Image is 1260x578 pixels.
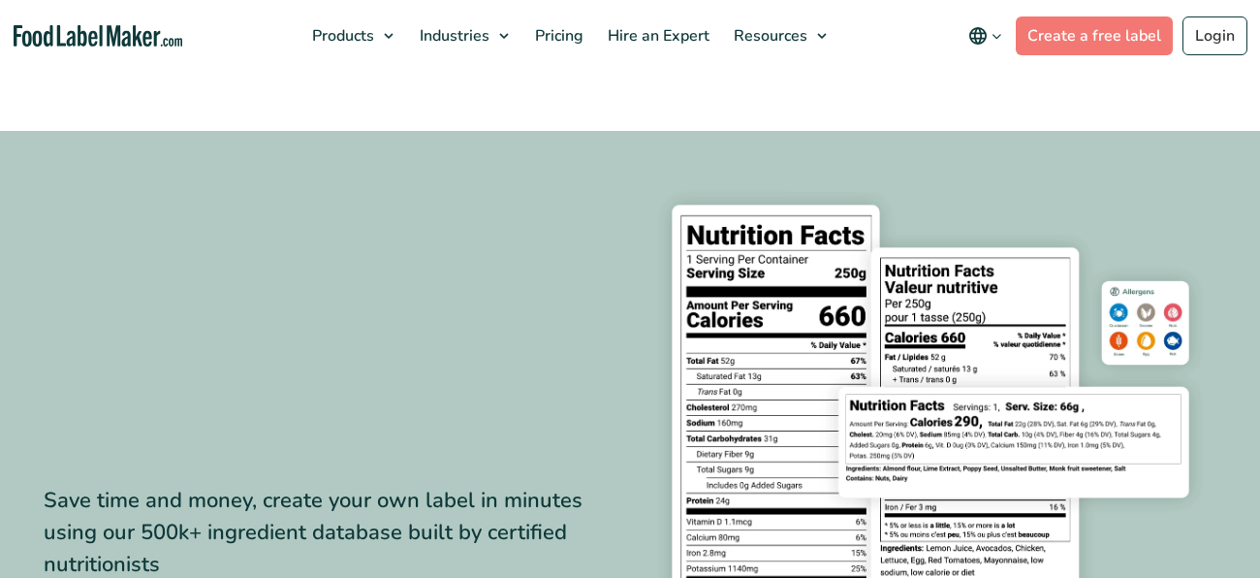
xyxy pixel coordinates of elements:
span: Industries [414,25,491,47]
span: Hire an Expert [602,25,711,47]
span: Pricing [529,25,585,47]
a: Login [1182,16,1247,55]
a: Create a free label [1016,16,1173,55]
span: Products [306,25,376,47]
span: Resources [728,25,809,47]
